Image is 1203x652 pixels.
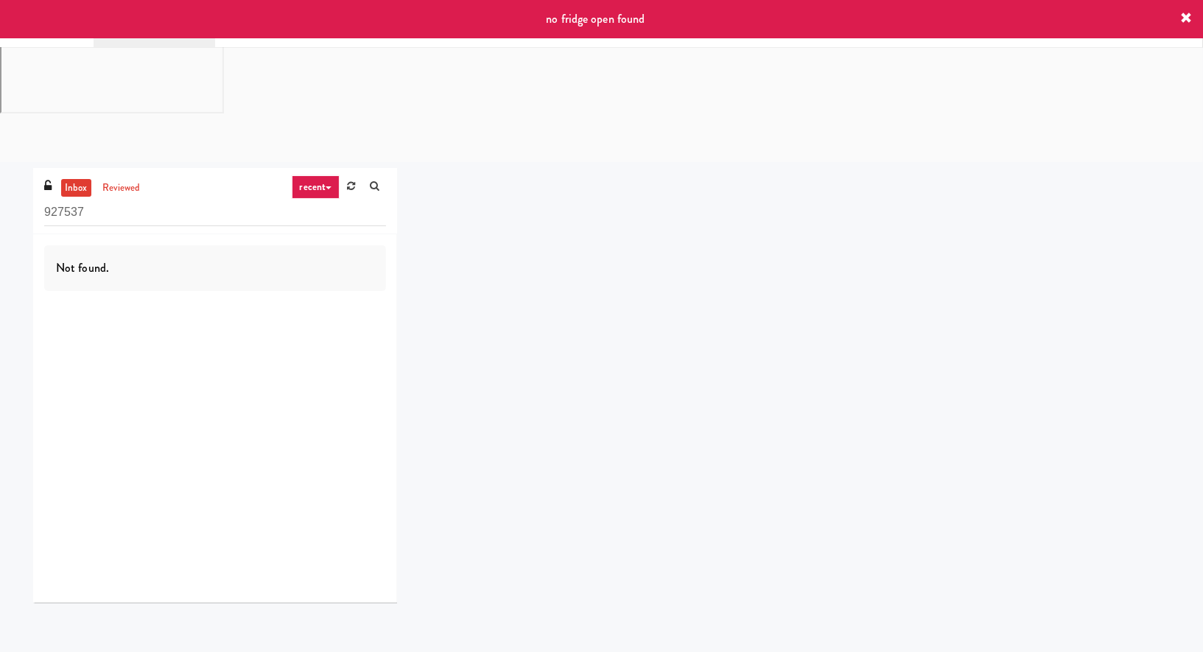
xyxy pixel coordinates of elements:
[292,175,340,199] a: recent
[44,199,386,226] input: Search vision orders
[546,10,645,27] span: no fridge open found
[56,259,109,276] span: Not found.
[61,179,91,197] a: inbox
[99,179,144,197] a: reviewed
